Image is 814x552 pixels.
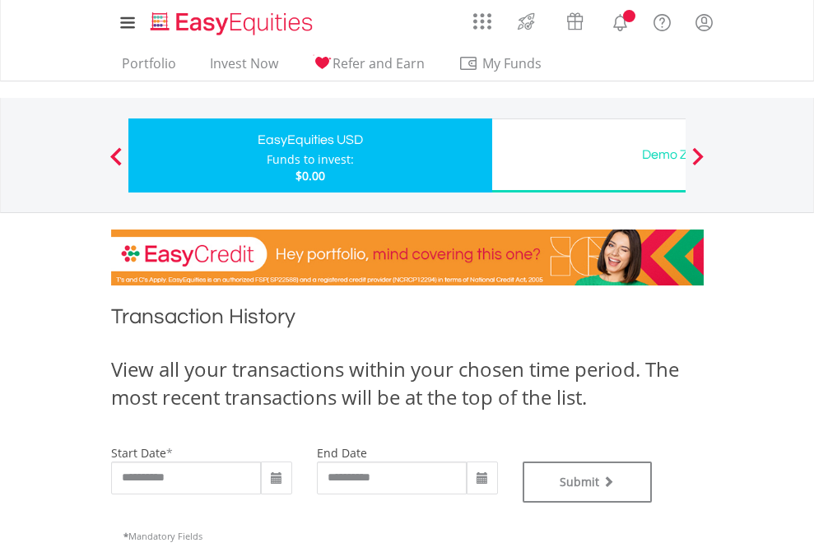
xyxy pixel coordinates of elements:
[683,4,725,40] a: My Profile
[111,355,704,412] div: View all your transactions within your chosen time period. The most recent transactions will be a...
[333,54,425,72] span: Refer and Earn
[305,55,431,81] a: Refer and Earn
[115,55,183,81] a: Portfolio
[144,4,319,37] a: Home page
[147,10,319,37] img: EasyEquities_Logo.png
[473,12,491,30] img: grid-menu-icon.svg
[111,230,704,285] img: EasyCredit Promotion Banner
[551,4,599,35] a: Vouchers
[641,4,683,37] a: FAQ's and Support
[561,8,588,35] img: vouchers-v2.svg
[111,302,704,339] h1: Transaction History
[295,168,325,183] span: $0.00
[599,4,641,37] a: Notifications
[267,151,354,168] div: Funds to invest:
[203,55,285,81] a: Invest Now
[681,155,714,172] button: Next
[513,8,540,35] img: thrive-v2.svg
[100,155,133,172] button: Previous
[463,4,502,30] a: AppsGrid
[123,530,202,542] span: Mandatory Fields
[523,462,653,503] button: Submit
[317,445,367,461] label: end date
[138,128,482,151] div: EasyEquities USD
[458,53,566,74] span: My Funds
[111,445,166,461] label: start date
